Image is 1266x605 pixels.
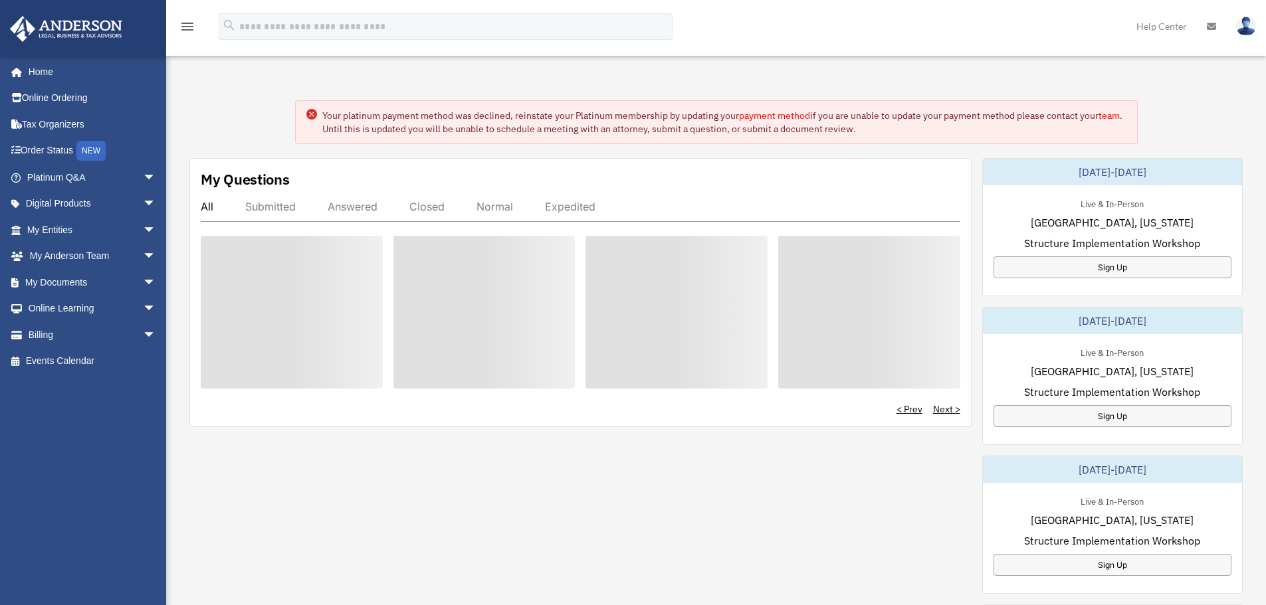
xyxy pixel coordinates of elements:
div: All [201,200,213,213]
a: Home [9,58,169,85]
a: Billingarrow_drop_down [9,321,176,348]
span: [GEOGRAPHIC_DATA], [US_STATE] [1031,512,1194,528]
a: menu [179,23,195,35]
div: My Questions [201,169,290,189]
span: Structure Implementation Workshop [1024,384,1200,400]
div: Expedited [545,200,595,213]
span: Structure Implementation Workshop [1024,533,1200,549]
i: search [222,18,237,33]
span: arrow_drop_down [143,191,169,218]
a: < Prev [897,402,922,416]
div: [DATE]-[DATE] [983,159,1242,185]
a: Sign Up [994,256,1231,278]
span: arrow_drop_down [143,243,169,270]
a: Events Calendar [9,348,176,375]
span: arrow_drop_down [143,216,169,244]
div: Live & In-Person [1070,345,1154,359]
a: Online Learningarrow_drop_down [9,296,176,322]
i: menu [179,19,195,35]
div: NEW [76,141,106,161]
a: Platinum Q&Aarrow_drop_down [9,164,176,191]
span: arrow_drop_down [143,296,169,323]
a: team [1099,110,1120,122]
div: Live & In-Person [1070,196,1154,210]
a: Sign Up [994,554,1231,576]
a: payment method [739,110,810,122]
a: Digital Productsarrow_drop_down [9,191,176,217]
a: My Documentsarrow_drop_down [9,269,176,296]
a: Sign Up [994,405,1231,427]
span: arrow_drop_down [143,269,169,296]
a: Order StatusNEW [9,137,176,165]
div: [DATE]-[DATE] [983,307,1242,334]
span: arrow_drop_down [143,164,169,191]
img: User Pic [1236,17,1256,36]
div: Closed [409,200,445,213]
a: Tax Organizers [9,111,176,137]
div: [DATE]-[DATE] [983,456,1242,483]
div: Submitted [245,200,296,213]
span: arrow_drop_down [143,321,169,349]
img: Anderson Advisors Platinum Portal [6,16,126,42]
span: [GEOGRAPHIC_DATA], [US_STATE] [1031,215,1194,230]
a: Next > [933,402,960,416]
a: My Anderson Teamarrow_drop_down [9,243,176,270]
div: Your platinum payment method was declined, reinstate your Platinum membership by updating your if... [322,109,1126,135]
span: Structure Implementation Workshop [1024,235,1200,251]
a: Online Ordering [9,85,176,112]
div: Answered [328,200,377,213]
div: Live & In-Person [1070,493,1154,507]
div: Normal [476,200,513,213]
span: [GEOGRAPHIC_DATA], [US_STATE] [1031,363,1194,379]
a: My Entitiesarrow_drop_down [9,216,176,243]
